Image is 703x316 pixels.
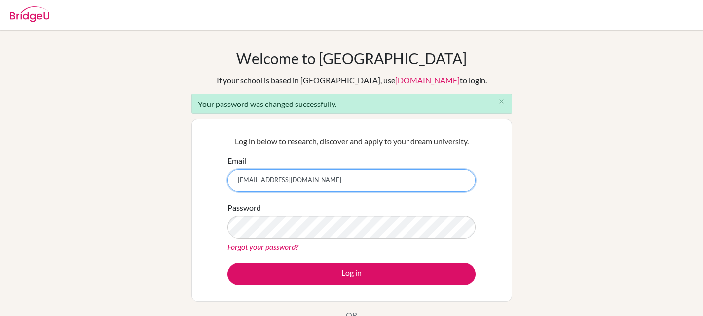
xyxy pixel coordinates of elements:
p: Log in below to research, discover and apply to your dream university. [227,136,476,147]
a: Forgot your password? [227,242,298,251]
img: Bridge-U [10,6,49,22]
a: [DOMAIN_NAME] [395,75,460,85]
label: Password [227,202,261,213]
i: close [498,98,505,105]
button: Close [492,94,512,109]
div: Your password was changed successfully. [191,94,512,114]
label: Email [227,155,246,167]
button: Log in [227,263,476,285]
div: If your school is based in [GEOGRAPHIC_DATA], use to login. [217,74,487,86]
h1: Welcome to [GEOGRAPHIC_DATA] [236,49,467,67]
